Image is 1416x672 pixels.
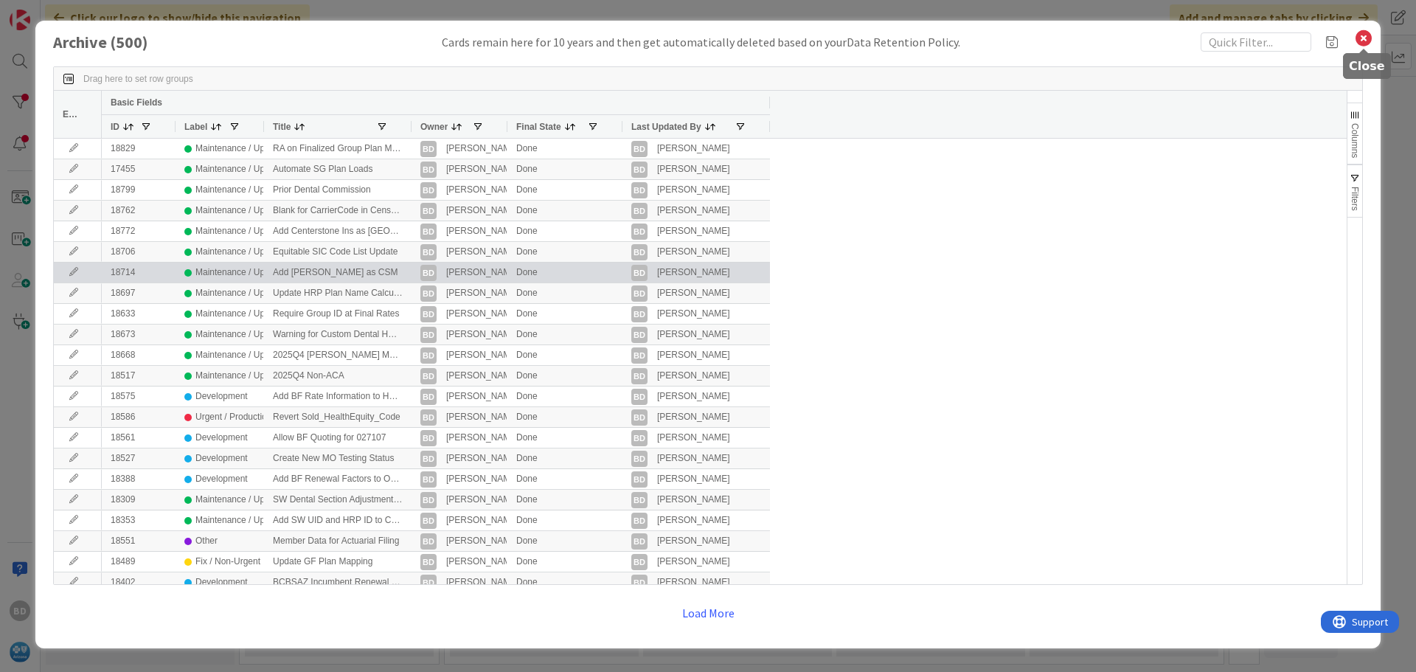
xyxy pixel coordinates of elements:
[102,469,176,489] div: 18388
[507,263,622,283] div: Done
[631,389,648,405] div: BD
[420,327,437,343] div: BD
[446,201,519,220] div: [PERSON_NAME]
[507,510,622,530] div: Done
[446,573,519,592] div: [PERSON_NAME]
[507,531,622,551] div: Done
[507,428,622,448] div: Done
[446,139,519,158] div: [PERSON_NAME]
[420,430,437,446] div: BD
[507,242,622,262] div: Done
[264,448,412,468] div: Create New MO Testing Status
[264,221,412,241] div: Add Centerstone Ins as [GEOGRAPHIC_DATA]
[83,74,193,84] span: Drag here to set row groups
[264,490,412,510] div: SW Dental Section Adjustments and SACCT
[195,449,248,468] div: Development
[442,33,960,51] div: Cards remain here for 10 years and then get automatically deleted based on your .
[420,533,437,550] div: BD
[420,389,437,405] div: BD
[631,492,648,508] div: BD
[264,572,412,592] div: BCBSAZ Incumbent Renewal Rates Variance
[264,180,412,200] div: Prior Dental Commission
[446,243,519,261] div: [PERSON_NAME]
[1350,123,1360,158] span: Columns
[507,221,622,241] div: Done
[102,242,176,262] div: 18706
[420,285,437,302] div: BD
[657,511,730,530] div: [PERSON_NAME]
[631,554,648,570] div: BD
[446,511,519,530] div: [PERSON_NAME]
[264,387,412,406] div: Add BF Rate Information to Health Rates tab
[264,531,412,551] div: Member Data for Actuarial Filing
[102,201,176,221] div: 18762
[102,263,176,283] div: 18714
[264,201,412,221] div: Blank for CarrierCode in Census for GradientAI
[420,203,437,219] div: BD
[273,122,291,132] span: Title
[631,368,648,384] div: BD
[102,283,176,303] div: 18697
[102,221,176,241] div: 18772
[507,387,622,406] div: Done
[195,367,282,385] div: Maintenance / Update
[631,471,648,488] div: BD
[507,552,622,572] div: Done
[631,451,648,467] div: BD
[657,408,730,426] div: [PERSON_NAME]
[264,139,412,159] div: RA on Finalized Group Plan Mapping
[446,284,519,302] div: [PERSON_NAME]
[507,201,622,221] div: Done
[420,471,437,488] div: BD
[195,160,282,179] div: Maintenance / Update
[657,387,730,406] div: [PERSON_NAME]
[264,304,412,324] div: Require Group ID at Final Rates
[657,429,730,447] div: [PERSON_NAME]
[102,428,176,448] div: 18561
[507,448,622,468] div: Done
[657,243,730,261] div: [PERSON_NAME]
[507,283,622,303] div: Done
[420,265,437,281] div: BD
[195,470,248,488] div: Development
[102,325,176,344] div: 18673
[420,368,437,384] div: BD
[847,35,958,49] span: Data Retention Policy
[657,553,730,571] div: [PERSON_NAME]
[420,224,437,240] div: BD
[195,511,282,530] div: Maintenance / Update
[673,600,744,626] button: Load More
[446,181,519,199] div: [PERSON_NAME]
[111,122,119,132] span: ID
[657,367,730,385] div: [PERSON_NAME]
[507,139,622,159] div: Done
[420,409,437,426] div: BD
[657,573,730,592] div: [PERSON_NAME]
[195,429,248,447] div: Development
[507,469,622,489] div: Done
[446,305,519,323] div: [PERSON_NAME]
[631,327,648,343] div: BD
[63,109,78,119] span: Edit
[264,552,412,572] div: Update GF Plan Mapping
[657,181,730,199] div: [PERSON_NAME]
[446,160,519,179] div: [PERSON_NAME]
[631,244,648,260] div: BD
[420,182,437,198] div: BD
[631,430,648,446] div: BD
[195,553,305,571] div: Fix / Non-Urgent Production
[446,325,519,344] div: [PERSON_NAME]
[446,387,519,406] div: [PERSON_NAME]
[102,304,176,324] div: 18633
[264,428,412,448] div: Allow BF Quoting for 027107
[102,159,176,179] div: 17455
[195,491,282,509] div: Maintenance / Update
[507,304,622,324] div: Done
[631,141,648,157] div: BD
[507,366,622,386] div: Done
[631,285,648,302] div: BD
[657,346,730,364] div: [PERSON_NAME]
[446,491,519,509] div: [PERSON_NAME]
[657,284,730,302] div: [PERSON_NAME]
[1350,187,1360,211] span: Filters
